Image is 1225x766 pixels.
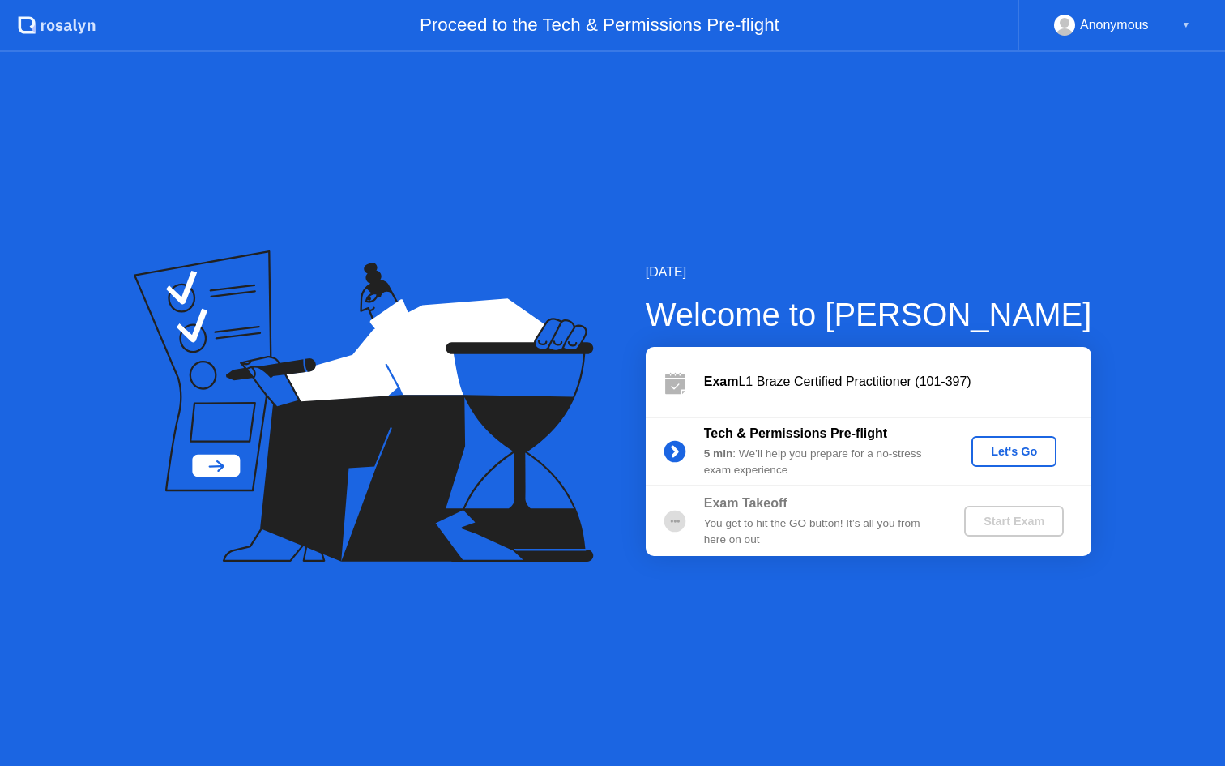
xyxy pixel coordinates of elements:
div: Anonymous [1080,15,1149,36]
div: Start Exam [971,515,1057,528]
div: Let's Go [978,445,1050,458]
div: [DATE] [646,263,1092,282]
div: : We’ll help you prepare for a no-stress exam experience [704,446,937,479]
b: Exam Takeoff [704,496,787,510]
div: You get to hit the GO button! It’s all you from here on out [704,516,937,549]
b: Exam [704,374,739,388]
div: ▼ [1182,15,1190,36]
b: Tech & Permissions Pre-flight [704,426,887,440]
div: L1 Braze Certified Practitioner (101-397) [704,372,1091,392]
button: Start Exam [964,506,1064,537]
button: Let's Go [971,436,1056,467]
b: 5 min [704,447,733,460]
div: Welcome to [PERSON_NAME] [646,290,1092,339]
